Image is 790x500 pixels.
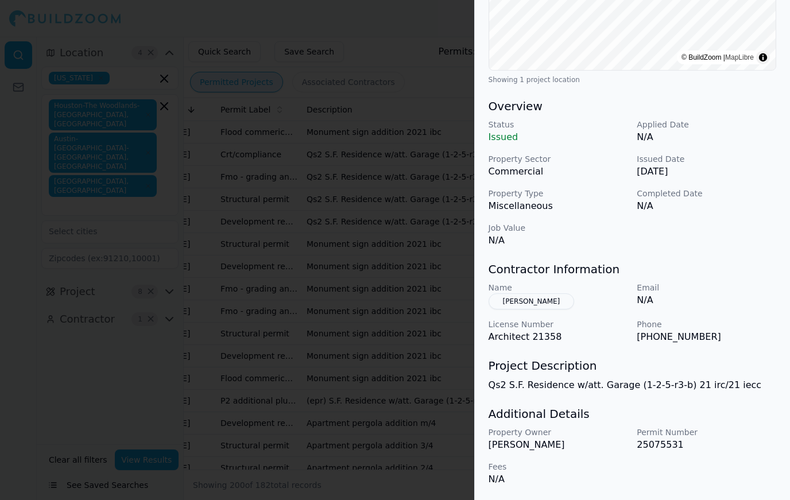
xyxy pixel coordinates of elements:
[489,153,628,165] p: Property Sector
[637,330,776,344] p: [PHONE_NUMBER]
[489,234,628,247] p: N/A
[637,165,776,179] p: [DATE]
[637,153,776,165] p: Issued Date
[637,438,776,452] p: 25075531
[489,378,776,392] p: Qs2 S.F. Residence w/att. Garage (1-2-5-r3-b) 21 irc/21 iecc
[637,282,776,293] p: Email
[489,461,628,472] p: Fees
[489,75,776,84] div: Showing 1 project location
[489,130,628,144] p: Issued
[489,358,776,374] h3: Project Description
[489,165,628,179] p: Commercial
[489,119,628,130] p: Status
[489,293,575,309] button: [PERSON_NAME]
[489,199,628,213] p: Miscellaneous
[489,438,628,452] p: [PERSON_NAME]
[489,222,628,234] p: Job Value
[725,53,754,61] a: MapLibre
[489,472,628,486] p: N/A
[489,319,628,330] p: License Number
[637,427,776,438] p: Permit Number
[489,261,776,277] h3: Contractor Information
[756,51,770,64] summary: Toggle attribution
[489,282,628,293] p: Name
[489,427,628,438] p: Property Owner
[489,188,628,199] p: Property Type
[489,406,776,422] h3: Additional Details
[489,330,628,344] p: Architect 21358
[637,130,776,144] p: N/A
[637,119,776,130] p: Applied Date
[681,52,754,63] div: © BuildZoom |
[637,293,776,307] p: N/A
[637,199,776,213] p: N/A
[637,319,776,330] p: Phone
[637,188,776,199] p: Completed Date
[489,98,776,114] h3: Overview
